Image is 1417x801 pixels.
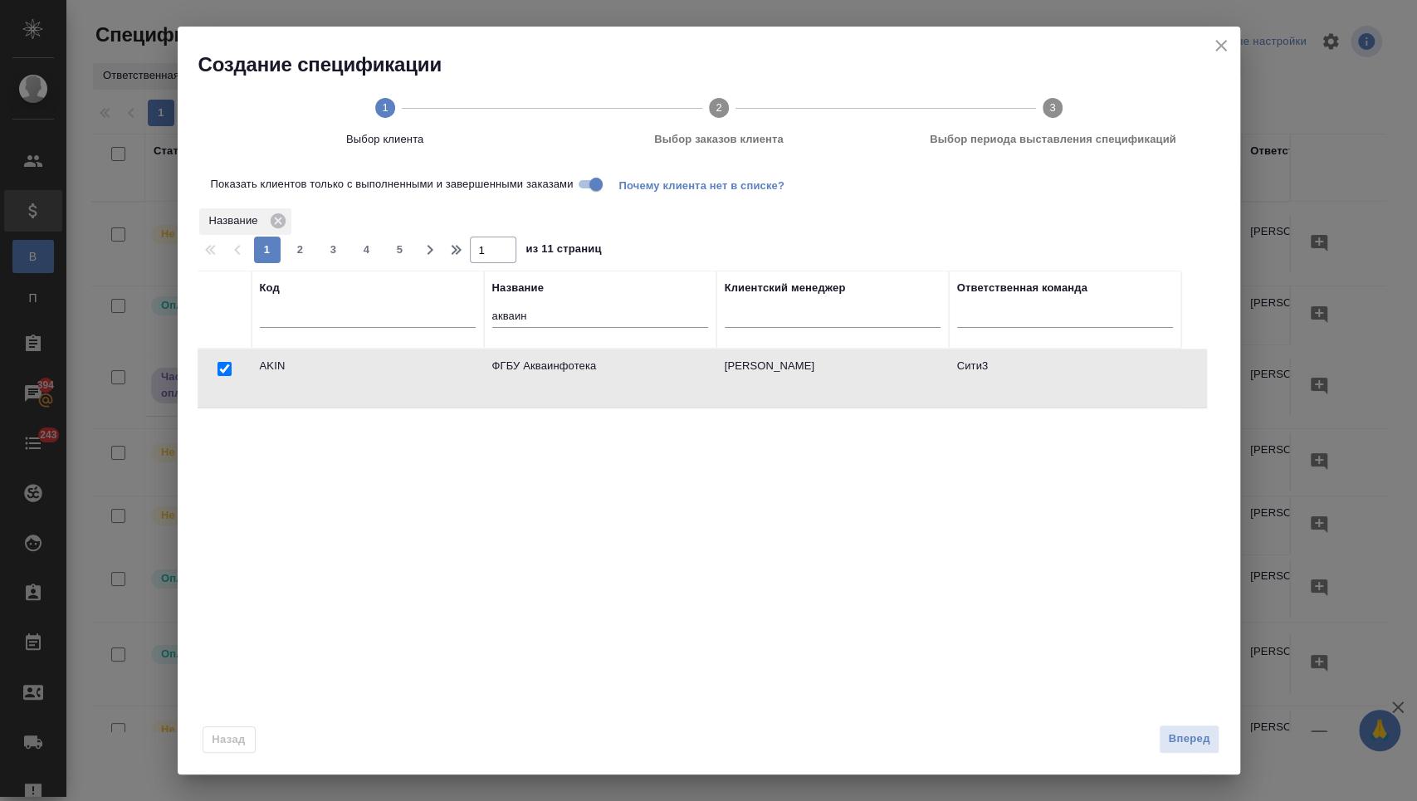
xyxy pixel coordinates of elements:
[354,237,380,263] button: 4
[716,101,721,114] text: 2
[287,237,314,263] button: 2
[387,237,413,263] button: 5
[387,242,413,258] span: 5
[199,208,291,235] div: Название
[725,280,846,296] div: Клиентский менеджер
[1050,101,1056,114] text: 3
[716,349,949,408] td: [PERSON_NAME]
[260,280,280,296] div: Код
[526,239,602,263] span: из 11 страниц
[382,101,388,114] text: 1
[354,242,380,258] span: 4
[320,237,347,263] button: 3
[957,280,1087,296] div: Ответственная команда
[252,349,484,408] td: AKIN
[1209,33,1234,58] button: close
[618,178,797,191] span: Почему клиента нет в списке?
[211,176,574,193] span: Показать клиентов только с выполненными и завершенными заказами
[559,131,879,148] span: Выбор заказов клиента
[209,212,264,229] p: Название
[492,280,544,296] div: Название
[949,349,1181,408] td: Сити3
[1168,730,1209,749] span: Вперед
[287,242,314,258] span: 2
[892,131,1213,148] span: Выбор периода выставления спецификаций
[225,131,545,148] span: Выбор клиента
[1159,725,1219,754] button: Вперед
[320,242,347,258] span: 3
[198,51,1240,78] h2: Создание спецификации
[492,358,708,374] p: ФГБУ Акваинфотека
